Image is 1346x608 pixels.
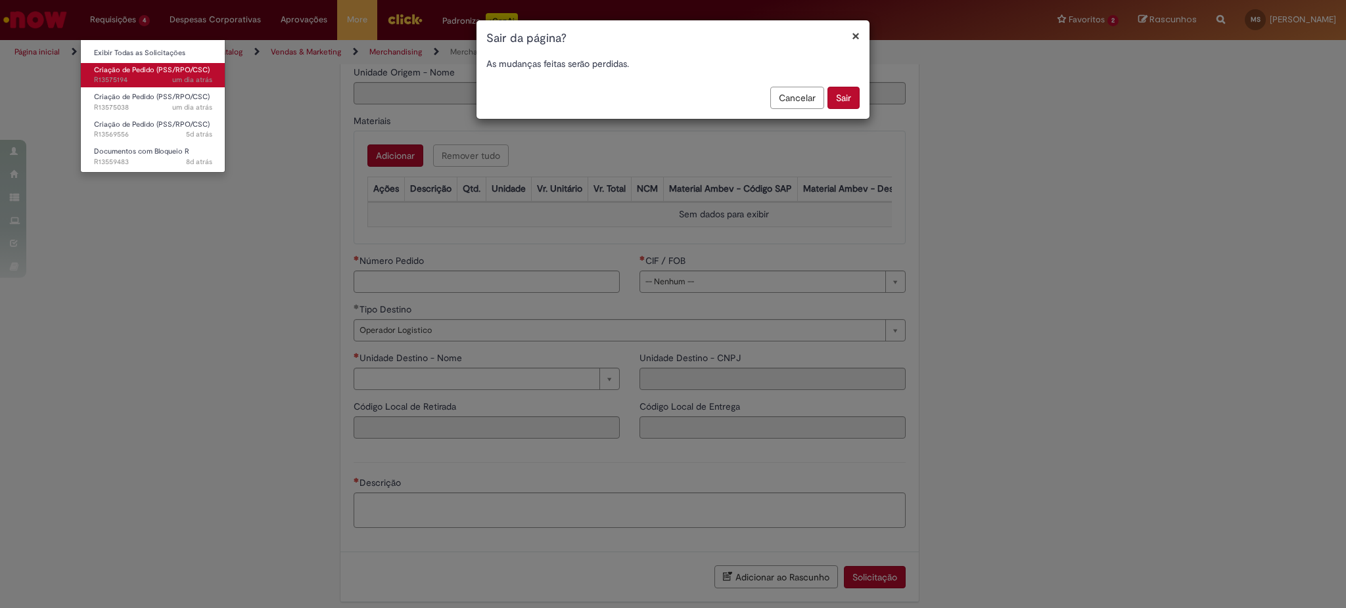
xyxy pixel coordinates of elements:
a: Aberto R13575038 : Criação de Pedido (PSS/RPO/CSC) [81,90,225,114]
button: Cancelar [770,87,824,109]
span: R13569556 [94,129,212,140]
span: 8d atrás [186,157,212,167]
ul: Requisições [80,39,225,173]
h1: Sair da página? [486,30,860,47]
time: 23/09/2025 14:48:45 [186,157,212,167]
span: Criação de Pedido (PSS/RPO/CSC) [94,92,210,102]
span: Criação de Pedido (PSS/RPO/CSC) [94,119,210,129]
span: Documentos com Bloqueio R [94,146,189,156]
span: R13559483 [94,157,212,167]
button: Fechar modal [852,29,860,43]
span: Criação de Pedido (PSS/RPO/CSC) [94,65,210,75]
span: R13575194 [94,75,212,85]
time: 29/09/2025 09:13:03 [172,75,212,85]
span: 5d atrás [186,129,212,139]
span: R13575038 [94,102,212,113]
a: Aberto R13559483 : Documentos com Bloqueio R [81,144,225,169]
button: Sair [827,87,860,109]
time: 29/09/2025 08:47:36 [172,102,212,112]
span: um dia atrás [172,102,212,112]
a: Aberto R13575194 : Criação de Pedido (PSS/RPO/CSC) [81,63,225,87]
time: 26/09/2025 09:59:42 [186,129,212,139]
a: Aberto R13569556 : Criação de Pedido (PSS/RPO/CSC) [81,118,225,142]
a: Exibir Todas as Solicitações [81,46,225,60]
span: um dia atrás [172,75,212,85]
p: As mudanças feitas serão perdidas. [486,57,860,70]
